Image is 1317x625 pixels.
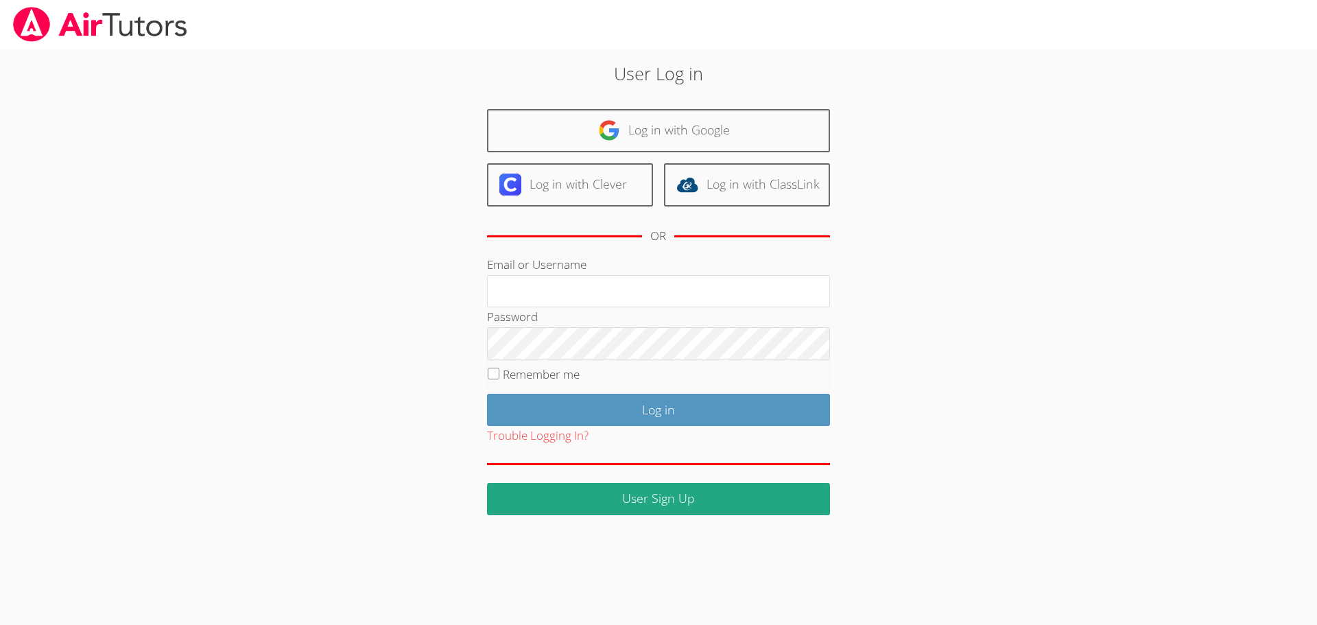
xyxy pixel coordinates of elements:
label: Password [487,309,538,325]
a: User Sign Up [487,483,830,515]
div: OR [650,226,666,246]
a: Log in with Clever [487,163,653,207]
label: Remember me [503,366,580,382]
img: clever-logo-6eab21bc6e7a338710f1a6ff85c0baf02591cd810cc4098c63d3a4b26e2feb20.svg [499,174,521,196]
img: classlink-logo-d6bb404cc1216ec64c9a2012d9dc4662098be43eaf13dc465df04b49fa7ab582.svg [676,174,698,196]
h2: User Log in [303,60,1015,86]
a: Log in with ClassLink [664,163,830,207]
img: airtutors_banner-c4298cdbf04f3fff15de1276eac7730deb9818008684d7c2e4769d2f7ddbe033.png [12,7,189,42]
img: google-logo-50288ca7cdecda66e5e0955fdab243c47b7ad437acaf1139b6f446037453330a.svg [598,119,620,141]
a: Log in with Google [487,109,830,152]
button: Trouble Logging In? [487,426,589,446]
input: Log in [487,394,830,426]
label: Email or Username [487,257,586,272]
